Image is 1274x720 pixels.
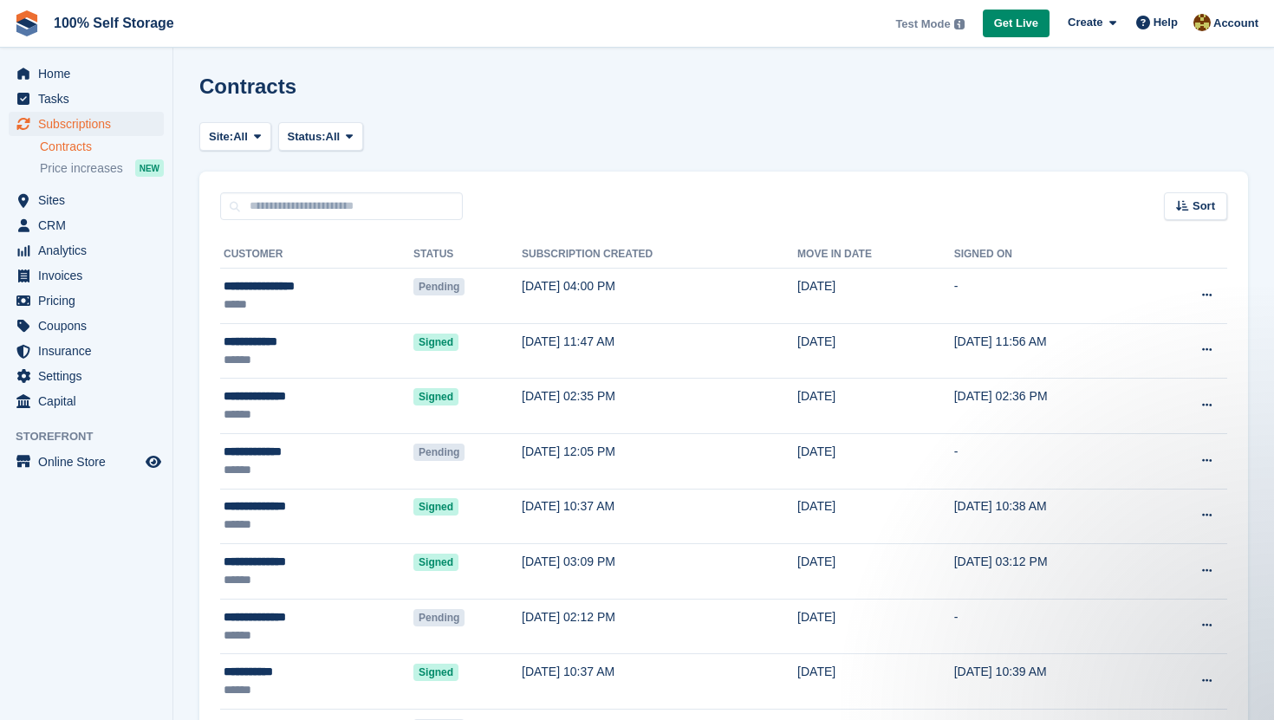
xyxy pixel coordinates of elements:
[38,364,142,388] span: Settings
[9,364,164,388] a: menu
[9,450,164,474] a: menu
[38,87,142,111] span: Tasks
[954,269,1151,324] td: -
[14,10,40,36] img: stora-icon-8386f47178a22dfd0bd8f6a31ec36ba5ce8667c1dd55bd0f319d3a0aa187defe.svg
[954,433,1151,489] td: -
[47,9,181,37] a: 100% Self Storage
[9,112,164,136] a: menu
[522,379,797,434] td: [DATE] 02:35 PM
[16,428,172,445] span: Storefront
[1213,15,1258,32] span: Account
[522,323,797,379] td: [DATE] 11:47 AM
[413,554,458,571] span: Signed
[199,122,271,151] button: Site: All
[522,489,797,544] td: [DATE] 10:37 AM
[954,489,1151,544] td: [DATE] 10:38 AM
[797,599,954,654] td: [DATE]
[522,241,797,269] th: Subscription created
[38,450,142,474] span: Online Store
[522,544,797,600] td: [DATE] 03:09 PM
[38,289,142,313] span: Pricing
[38,339,142,363] span: Insurance
[9,62,164,86] a: menu
[38,314,142,338] span: Coupons
[38,238,142,263] span: Analytics
[278,122,363,151] button: Status: All
[38,112,142,136] span: Subscriptions
[954,379,1151,434] td: [DATE] 02:36 PM
[983,10,1050,38] a: Get Live
[9,314,164,338] a: menu
[413,664,458,681] span: Signed
[9,339,164,363] a: menu
[38,188,142,212] span: Sites
[1068,14,1102,31] span: Create
[522,269,797,324] td: [DATE] 04:00 PM
[954,241,1151,269] th: Signed on
[954,323,1151,379] td: [DATE] 11:56 AM
[522,654,797,710] td: [DATE] 10:37 AM
[413,388,458,405] span: Signed
[233,128,248,146] span: All
[9,289,164,313] a: menu
[9,188,164,212] a: menu
[413,278,465,295] span: Pending
[413,444,465,461] span: Pending
[797,241,954,269] th: Move in date
[38,389,142,413] span: Capital
[895,16,950,33] span: Test Mode
[954,19,965,29] img: icon-info-grey-7440780725fd019a000dd9b08b2336e03edf1995a4989e88bcd33f0948082b44.svg
[9,238,164,263] a: menu
[797,654,954,710] td: [DATE]
[40,159,164,178] a: Price increases NEW
[413,334,458,351] span: Signed
[143,451,164,472] a: Preview store
[40,160,123,177] span: Price increases
[326,128,341,146] span: All
[40,139,164,155] a: Contracts
[797,323,954,379] td: [DATE]
[9,263,164,288] a: menu
[9,87,164,111] a: menu
[38,213,142,237] span: CRM
[522,433,797,489] td: [DATE] 12:05 PM
[9,389,164,413] a: menu
[220,241,413,269] th: Customer
[288,128,326,146] span: Status:
[38,263,142,288] span: Invoices
[1193,14,1211,31] img: Jennifer Ofodile
[135,159,164,177] div: NEW
[797,269,954,324] td: [DATE]
[994,15,1038,32] span: Get Live
[413,498,458,516] span: Signed
[797,379,954,434] td: [DATE]
[522,599,797,654] td: [DATE] 02:12 PM
[9,213,164,237] a: menu
[1154,14,1178,31] span: Help
[209,128,233,146] span: Site:
[413,609,465,626] span: Pending
[38,62,142,86] span: Home
[797,489,954,544] td: [DATE]
[413,241,522,269] th: Status
[1193,198,1215,215] span: Sort
[797,433,954,489] td: [DATE]
[797,544,954,600] td: [DATE]
[199,75,296,98] h1: Contracts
